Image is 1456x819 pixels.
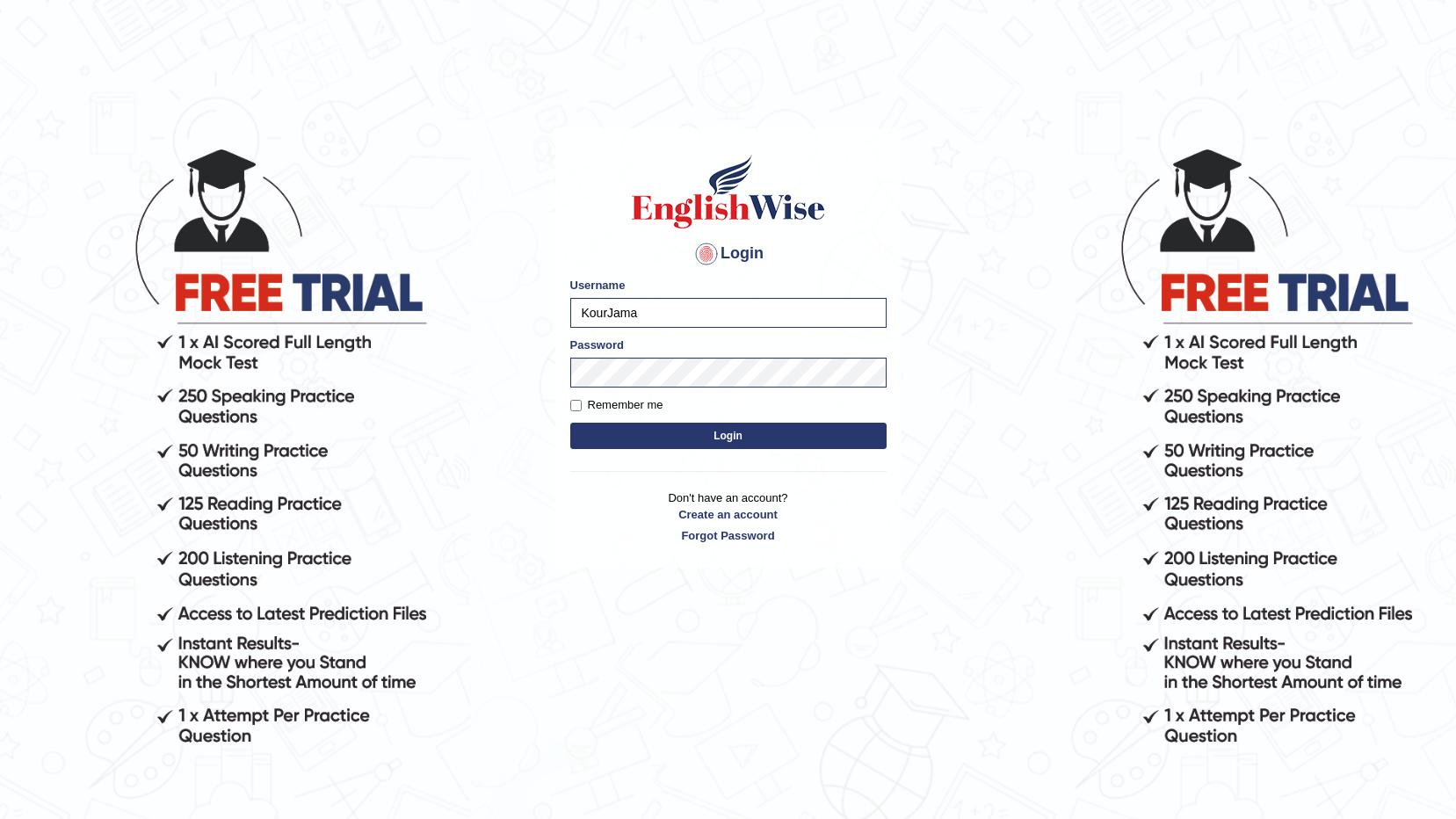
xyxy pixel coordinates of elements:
[570,240,887,268] h4: Login
[570,400,582,411] input: Remember me
[570,396,663,414] label: Remember me
[570,506,887,523] a: Create an account
[570,489,887,544] p: Don't have an account?
[570,423,887,449] button: Login
[570,527,887,544] a: Forgot Password
[628,152,829,231] img: Logo of English Wise sign in for intelligent practice with AI
[570,277,626,294] label: Username
[570,337,624,353] label: Password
